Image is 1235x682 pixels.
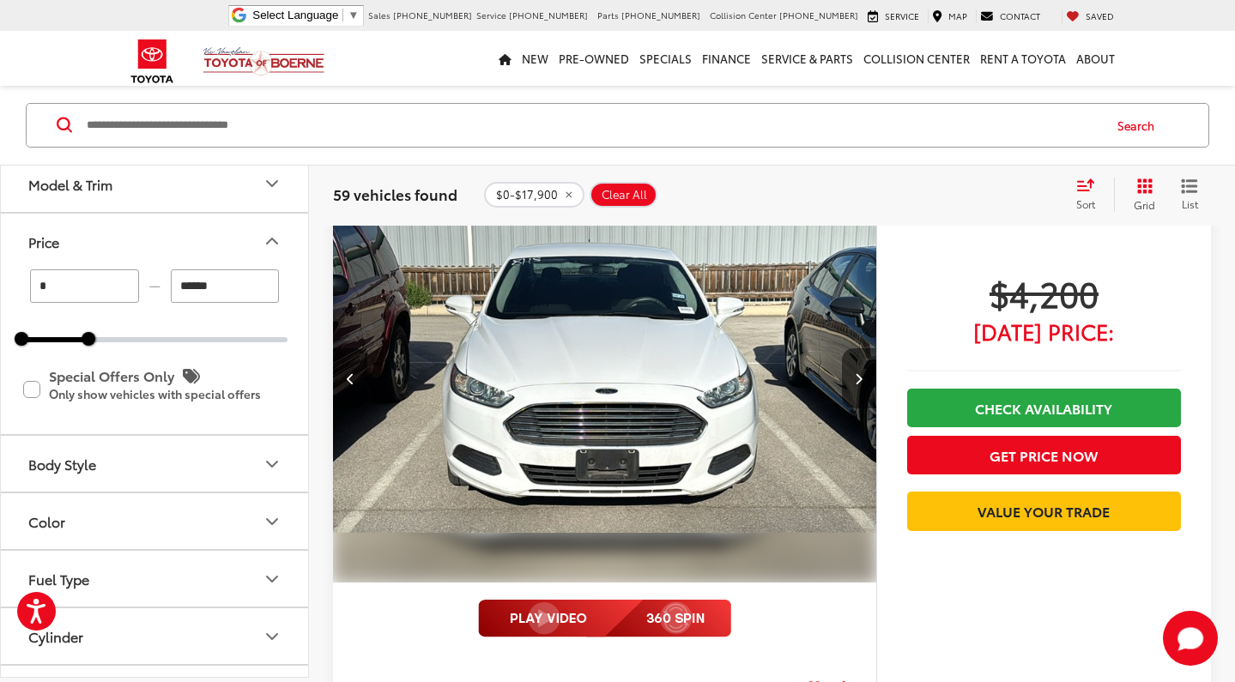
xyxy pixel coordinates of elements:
[1163,611,1218,666] button: Toggle Chat Window
[710,9,777,21] span: Collision Center
[23,361,286,417] label: Special Offers Only
[756,31,858,86] a: Service & Parts: Opens in a new tab
[252,9,338,21] span: Select Language
[342,9,343,21] span: ​
[30,269,139,303] input: minimum Buy price
[1076,196,1095,211] span: Sort
[554,31,634,86] a: Pre-Owned
[1,493,310,549] button: ColorColor
[28,176,112,192] div: Model & Trim
[842,348,876,408] button: Next image
[779,9,858,21] span: [PHONE_NUMBER]
[976,9,1044,23] a: Contact
[1168,178,1211,212] button: List View
[1,436,310,492] button: Body StyleBody Style
[590,182,657,208] button: Clear All
[28,513,65,529] div: Color
[262,510,282,531] div: Color
[1134,197,1155,212] span: Grid
[697,31,756,86] a: Finance
[28,233,59,250] div: Price
[1114,178,1168,212] button: Grid View
[928,9,972,23] a: Map
[1086,9,1114,22] span: Saved
[858,31,975,86] a: Collision Center
[1163,611,1218,666] svg: Start Chat
[1,156,310,212] button: Model & TrimModel & Trim
[1,551,310,607] button: Fuel TypeFuel Type
[368,9,390,21] span: Sales
[1071,31,1120,86] a: About
[331,175,877,582] a: 2016 Ford Fusion Hybrid SE2016 Ford Fusion Hybrid SE2016 Ford Fusion Hybrid SE2016 Ford Fusion Hy...
[1000,9,1040,22] span: Contact
[1,608,310,664] button: CylinderCylinder
[49,388,286,400] p: Only show vehicles with special offers
[517,31,554,86] a: New
[120,33,185,89] img: Toyota
[907,492,1181,530] a: Value Your Trade
[331,175,877,584] img: 2016 Ford Fusion Hybrid SE
[907,323,1181,340] span: [DATE] Price:
[262,625,282,646] div: Cylinder
[907,389,1181,427] a: Check Availability
[634,31,697,86] a: Specials
[1062,9,1118,23] a: My Saved Vehicles
[203,46,325,76] img: Vic Vaughan Toyota of Boerne
[907,436,1181,474] button: Get Price Now
[331,175,877,582] div: 2016 Ford Fusion Hybrid SE 1
[484,182,584,208] button: remove 0-17900
[28,456,96,472] div: Body Style
[863,9,923,23] a: Service
[252,9,359,21] a: Select Language​
[597,9,619,21] span: Parts
[28,628,83,644] div: Cylinder
[1,214,310,269] button: PricePrice
[28,570,89,587] div: Fuel Type
[602,188,647,202] span: Clear All
[262,453,282,474] div: Body Style
[1101,104,1179,147] button: Search
[478,600,731,637] img: full motion video
[885,9,919,22] span: Service
[262,568,282,588] div: Fuel Type
[621,9,700,21] span: [PHONE_NUMBER]
[1181,196,1198,211] span: List
[496,188,558,202] span: $0-$17,900
[144,279,166,293] span: —
[262,173,282,194] div: Model & Trim
[85,105,1101,146] input: Search by Make, Model, or Keyword
[171,269,280,303] input: maximum Buy price
[262,231,282,251] div: Price
[333,184,457,204] span: 59 vehicles found
[493,31,517,86] a: Home
[348,9,359,21] span: ▼
[948,9,967,22] span: Map
[333,348,367,408] button: Previous image
[907,271,1181,314] span: $4,200
[509,9,588,21] span: [PHONE_NUMBER]
[975,31,1071,86] a: Rent a Toyota
[393,9,472,21] span: [PHONE_NUMBER]
[1068,178,1114,212] button: Select sort value
[476,9,506,21] span: Service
